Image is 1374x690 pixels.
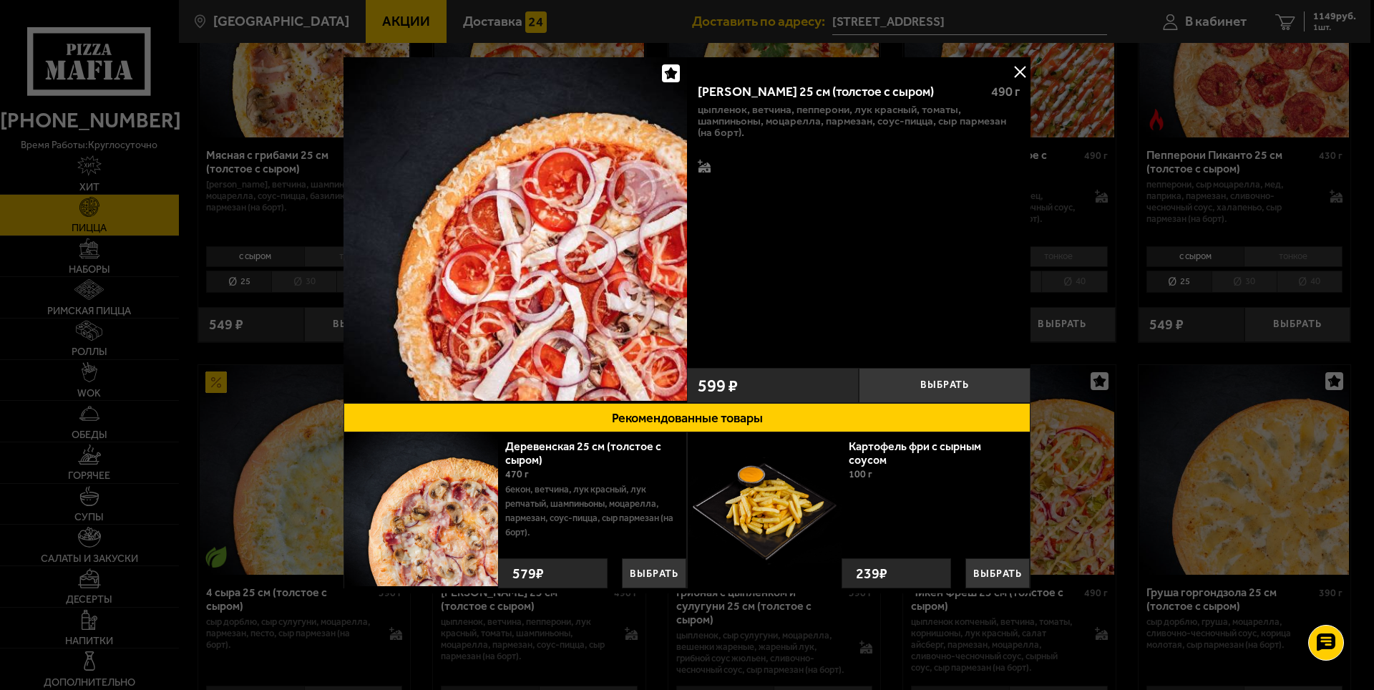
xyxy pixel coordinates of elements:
[849,468,872,480] span: 100 г
[698,377,738,394] span: 599 ₽
[509,559,547,588] strong: 579 ₽
[991,84,1020,99] span: 490 г
[622,558,686,588] button: Выбрать
[505,468,529,480] span: 470 г
[852,559,891,588] strong: 239 ₽
[849,439,981,467] a: Картофель фри с сырным соусом
[343,57,687,403] a: Петровская 25 см (толстое с сыром)
[505,482,676,540] p: бекон, ветчина, лук красный, лук репчатый, шампиньоны, моцарелла, пармезан, соус-пицца, сыр парме...
[859,368,1030,403] button: Выбрать
[343,57,687,401] img: Петровская 25 см (толстое с сыром)
[965,558,1030,588] button: Выбрать
[505,439,661,467] a: Деревенская 25 см (толстое с сыром)
[698,84,979,100] div: [PERSON_NAME] 25 см (толстое с сыром)
[698,104,1020,138] p: цыпленок, ветчина, пепперони, лук красный, томаты, шампиньоны, моцарелла, пармезан, соус-пицца, с...
[343,403,1030,432] button: Рекомендованные товары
